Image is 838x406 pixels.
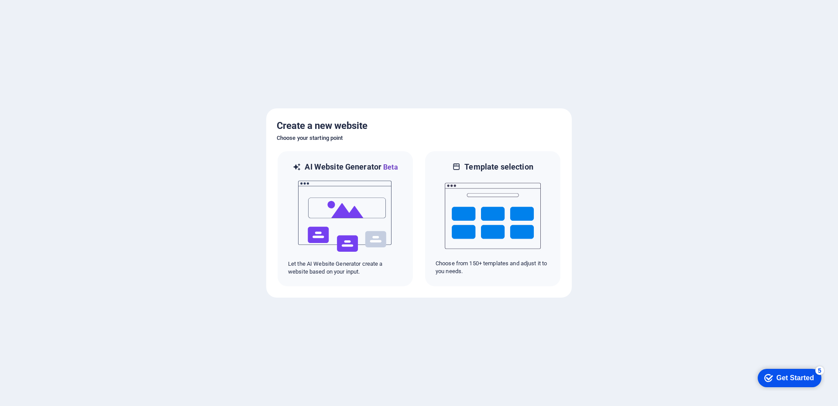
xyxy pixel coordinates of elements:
h6: Template selection [464,162,533,172]
div: Get Started [24,10,61,17]
img: ai [297,173,393,260]
p: Let the AI Website Generator create a website based on your input. [288,260,402,276]
div: Get Started 5 items remaining, 0% complete [5,4,69,23]
h5: Create a new website [277,119,561,133]
p: Choose from 150+ templates and adjust it to you needs. [436,260,550,275]
h6: Choose your starting point [277,133,561,143]
h6: AI Website Generator [305,162,398,173]
div: Template selectionChoose from 150+ templates and adjust it to you needs. [424,150,561,287]
div: AI Website GeneratorBetaaiLet the AI Website Generator create a website based on your input. [277,150,414,287]
div: 5 [62,2,71,10]
span: Beta [381,163,398,171]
